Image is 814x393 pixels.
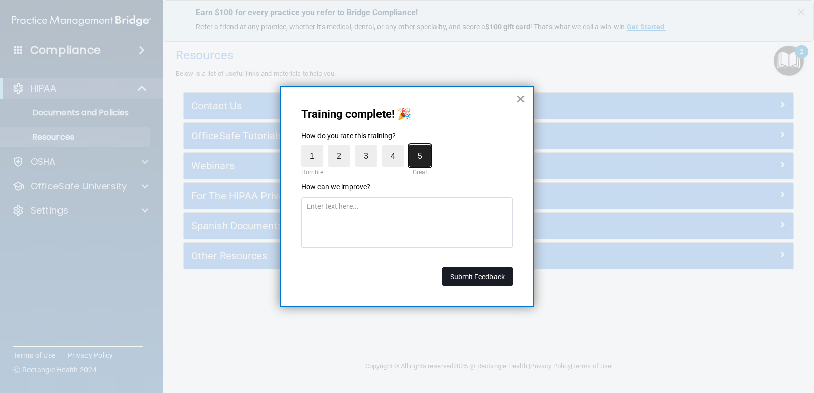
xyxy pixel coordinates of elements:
[301,108,513,121] p: Training complete! 🎉
[301,145,323,167] label: 1
[409,167,431,178] div: Great
[299,167,326,178] div: Horrible
[355,145,377,167] label: 3
[328,145,350,167] label: 2
[516,90,526,107] button: Close
[382,145,404,167] label: 4
[301,182,513,192] p: How can we improve?
[409,145,431,167] label: 5
[301,131,513,141] p: How do you rate this training?
[442,267,513,286] button: Submit Feedback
